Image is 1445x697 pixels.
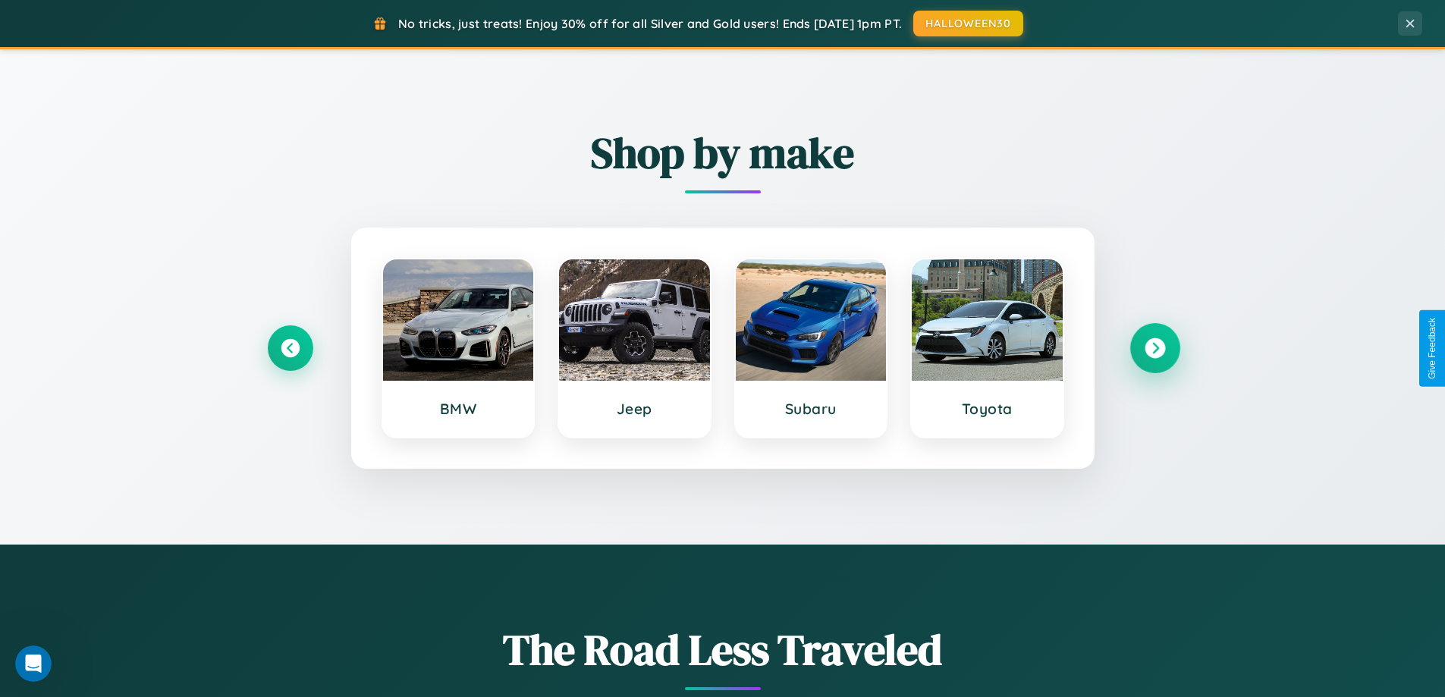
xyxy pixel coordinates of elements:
h3: BMW [398,400,519,418]
iframe: Intercom live chat [15,645,52,682]
h3: Jeep [574,400,695,418]
button: HALLOWEEN30 [913,11,1023,36]
h3: Toyota [927,400,1048,418]
h3: Subaru [751,400,872,418]
h1: The Road Less Traveled [268,620,1178,679]
h2: Shop by make [268,124,1178,182]
span: No tricks, just treats! Enjoy 30% off for all Silver and Gold users! Ends [DATE] 1pm PT. [398,16,902,31]
div: Give Feedback [1427,318,1437,379]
